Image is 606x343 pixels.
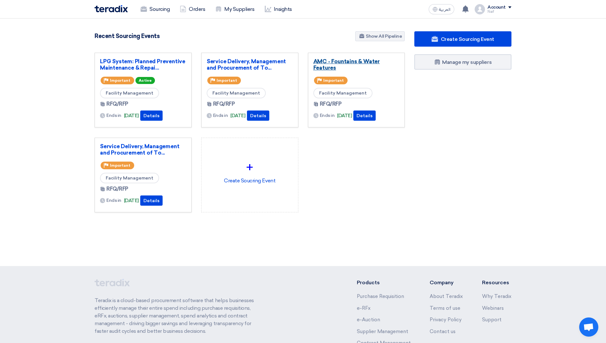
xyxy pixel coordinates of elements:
[320,112,335,119] span: Ends in
[475,4,485,14] img: profile_test.png
[430,329,456,334] a: Contact us
[430,279,463,286] li: Company
[355,31,405,41] a: Show All Pipeline
[100,88,159,98] span: Facility Management
[430,293,463,299] a: About Teradix
[106,197,121,204] span: Ends in
[487,5,506,10] div: Account
[106,100,128,108] span: RFQ/RFP
[439,7,450,12] span: العربية
[353,111,376,121] button: Details
[337,112,352,119] span: [DATE]
[106,112,121,119] span: Ends in
[110,78,130,83] span: Important
[320,100,342,108] span: RFQ/RFP
[217,78,237,83] span: Important
[110,163,130,168] span: Important
[95,5,128,12] img: Teradix logo
[487,10,511,13] div: Naif
[95,33,159,40] h4: Recent Sourcing Events
[482,279,511,286] li: Resources
[247,111,269,121] button: Details
[100,173,159,183] span: Facility Management
[260,2,297,16] a: Insights
[207,58,293,71] a: Service Delivery, Management and Procurement of To...
[482,293,511,299] a: Why Teradix
[100,143,186,156] a: Service Delivery, Management and Procurement of To...
[207,88,266,98] span: Facility Management
[124,197,139,204] span: [DATE]
[135,77,155,84] span: Active
[95,297,261,335] p: Teradix is a cloud-based procurement software that helps businesses efficiently manage their enti...
[414,54,511,70] a: Manage my suppliers
[207,143,293,199] div: Create Soucring Event
[357,293,404,299] a: Purchase Requisition
[106,185,128,193] span: RFQ/RFP
[313,88,372,98] span: Facility Management
[135,2,175,16] a: Sourcing
[175,2,210,16] a: Orders
[140,111,163,121] button: Details
[213,100,235,108] span: RFQ/RFP
[430,317,462,323] a: Privacy Policy
[429,4,454,14] button: العربية
[313,58,400,71] a: AMC - Fountains & Water Features
[213,112,228,119] span: Ends in
[482,305,504,311] a: Webinars
[124,112,139,119] span: [DATE]
[323,78,344,83] span: Important
[140,195,163,206] button: Details
[441,36,494,42] span: Create Sourcing Event
[100,58,186,71] a: LPG System: Planned Preventive Maintenance & Repai...
[357,329,408,334] a: Supplier Management
[230,112,245,119] span: [DATE]
[357,305,371,311] a: e-RFx
[210,2,259,16] a: My Suppliers
[357,279,411,286] li: Products
[579,317,598,337] div: Open chat
[482,317,502,323] a: Support
[207,158,293,177] div: +
[430,305,460,311] a: Terms of use
[357,317,380,323] a: e-Auction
